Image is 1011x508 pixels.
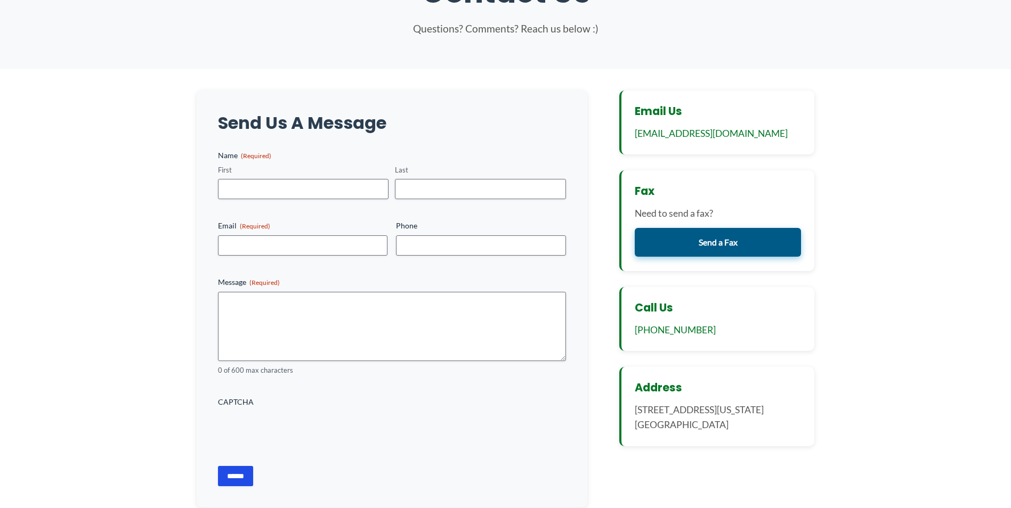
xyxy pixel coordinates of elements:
span: (Required) [249,278,280,286]
label: First [218,165,389,175]
p: [STREET_ADDRESS][US_STATE] [GEOGRAPHIC_DATA] [635,403,802,432]
span: (Required) [241,152,271,160]
a: [EMAIL_ADDRESS][DOMAIN_NAME] [635,128,788,139]
label: Email [218,220,388,231]
span: (Required) [240,222,270,230]
p: Need to send a fax? [635,206,802,221]
h3: Email Us [635,104,802,118]
div: 0 of 600 max characters [218,365,566,375]
label: Phone [396,220,566,231]
a: [PHONE_NUMBER] [635,324,716,335]
label: Message [218,277,566,288]
h2: Send Us A Message [218,112,566,134]
iframe: reCAPTCHA [218,412,380,453]
legend: Name [218,150,271,161]
h3: Fax [635,184,802,198]
a: Send a Fax [635,228,802,257]
label: CAPTCHA [218,397,566,407]
h3: Call Us [635,300,802,315]
label: Last [395,165,566,175]
p: Questions? Comments? Reach us below :) [346,21,666,37]
h3: Address [635,380,802,395]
